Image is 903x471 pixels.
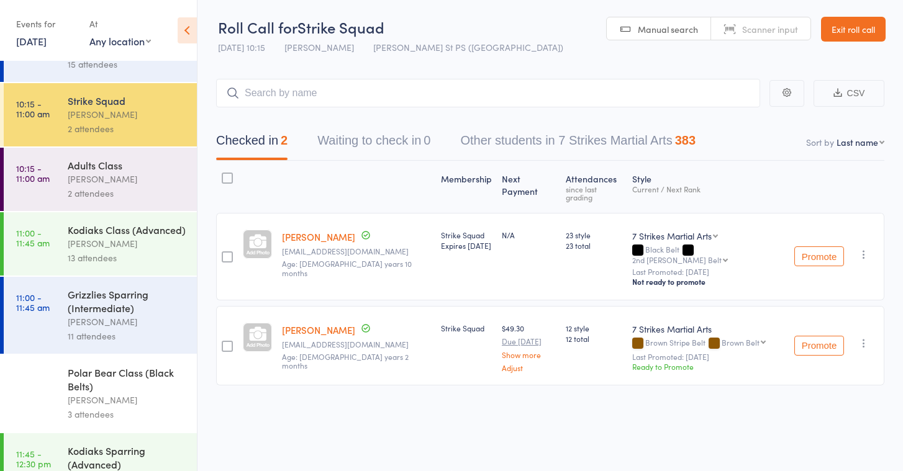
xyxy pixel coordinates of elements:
[216,127,288,160] button: Checked in2
[497,166,561,207] div: Next Payment
[837,136,878,148] div: Last name
[632,230,712,242] div: 7 Strikes Martial Arts
[68,223,186,236] div: Kodiaks Class (Advanced)
[632,338,784,349] div: Brown Stripe Belt
[441,323,492,333] div: Strike Squad
[68,107,186,122] div: [PERSON_NAME]
[806,136,834,148] label: Sort by
[68,251,186,265] div: 13 attendees
[16,99,50,119] time: 10:15 - 11:00 am
[566,230,622,240] span: 23 style
[68,172,186,186] div: [PERSON_NAME]
[794,336,844,356] button: Promote
[424,133,430,147] div: 0
[68,158,186,172] div: Adults Class
[632,245,784,264] div: Black Belt
[281,133,288,147] div: 2
[68,444,186,471] div: Kodiaks Sparring (Advanced)
[216,79,760,107] input: Search by name
[566,185,622,201] div: since last grading
[317,127,430,160] button: Waiting to check in0
[632,323,784,335] div: 7 Strikes Martial Arts
[502,323,556,372] div: $49.30
[441,230,492,251] div: Strike Squad
[16,228,50,248] time: 11:00 - 11:45 am
[68,287,186,315] div: Grizzlies Sparring (Intermediate)
[68,407,186,421] div: 3 attendees
[566,323,622,333] span: 12 style
[89,14,151,34] div: At
[218,41,265,53] span: [DATE] 10:15
[68,329,186,343] div: 11 attendees
[4,83,197,146] a: 10:15 -11:00 amStrike Squad[PERSON_NAME]2 attendees
[16,14,77,34] div: Events for
[632,352,784,361] small: Last Promoted: [DATE]
[502,337,556,346] small: Due [DATE]
[4,277,197,354] a: 11:00 -11:45 amGrizzlies Sparring (Intermediate)[PERSON_NAME]11 attendees
[282,340,431,349] small: amyjuan35@hotmail.com
[297,17,384,37] span: Strike Squad
[794,246,844,266] button: Promote
[282,323,355,336] a: [PERSON_NAME]
[460,127,696,160] button: Other students in 7 Strikes Martial Arts383
[68,393,186,407] div: [PERSON_NAME]
[814,80,884,107] button: CSV
[566,333,622,344] span: 12 total
[68,186,186,200] div: 2 attendees
[632,277,784,287] div: Not ready to promote
[632,361,784,372] div: Ready to Promote
[632,267,784,276] small: Last Promoted: [DATE]
[502,230,556,240] div: N/A
[627,166,789,207] div: Style
[16,292,50,312] time: 11:00 - 11:45 am
[502,364,556,372] a: Adjust
[16,370,51,390] time: 11:45 - 12:30 pm
[282,247,431,256] small: meem@meem.org
[722,338,760,346] div: Brown Belt
[821,17,886,42] a: Exit roll call
[68,315,186,329] div: [PERSON_NAME]
[4,148,197,211] a: 10:15 -11:00 amAdults Class[PERSON_NAME]2 attendees
[68,366,186,393] div: Polar Bear Class (Black Belts)
[68,122,186,136] div: 2 attendees
[502,351,556,359] a: Show more
[4,212,197,276] a: 11:00 -11:45 amKodiaks Class (Advanced)[PERSON_NAME]13 attendees
[638,23,698,35] span: Manual search
[566,240,622,251] span: 23 total
[561,166,627,207] div: Atten­dances
[632,185,784,193] div: Current / Next Rank
[284,41,354,53] span: [PERSON_NAME]
[218,17,297,37] span: Roll Call for
[742,23,798,35] span: Scanner input
[16,34,47,48] a: [DATE]
[675,133,696,147] div: 383
[68,94,186,107] div: Strike Squad
[89,34,151,48] div: Any location
[16,163,50,183] time: 10:15 - 11:00 am
[282,351,409,370] span: Age: [DEMOGRAPHIC_DATA] years 2 months
[16,449,51,469] time: 11:45 - 12:30 pm
[373,41,563,53] span: [PERSON_NAME] St PS ([GEOGRAPHIC_DATA])
[282,258,412,277] span: Age: [DEMOGRAPHIC_DATA] years 10 months
[282,230,355,243] a: [PERSON_NAME]
[441,240,492,251] div: Expires [DATE]
[436,166,497,207] div: Membership
[68,236,186,251] div: [PERSON_NAME]
[632,256,722,264] div: 2nd [PERSON_NAME] Belt
[4,355,197,432] a: 11:45 -12:30 pmPolar Bear Class (Black Belts)[PERSON_NAME]3 attendees
[68,57,186,71] div: 15 attendees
